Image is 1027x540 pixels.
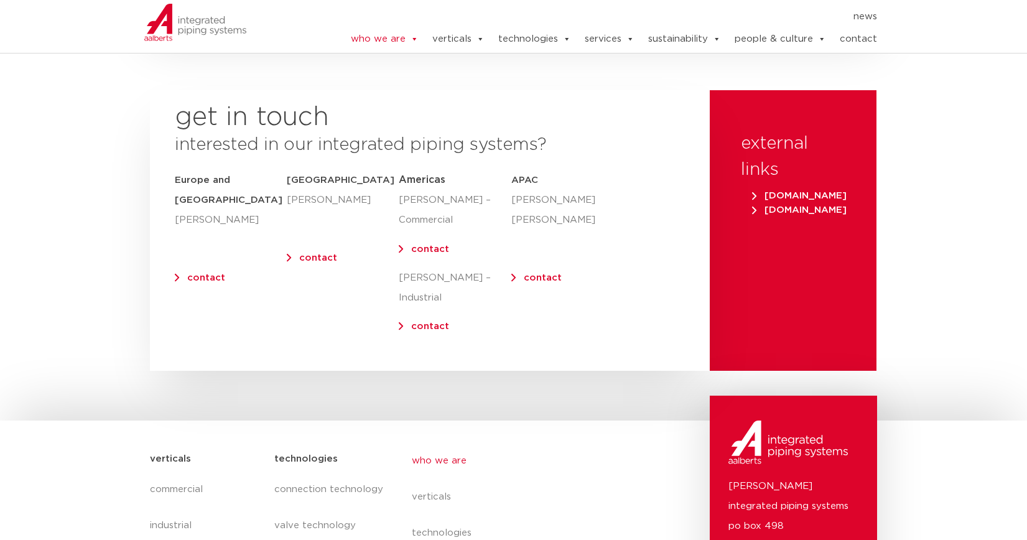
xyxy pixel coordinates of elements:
h3: external links [741,131,845,183]
a: services [585,27,634,52]
a: sustainability [648,27,721,52]
nav: Menu [313,7,878,27]
a: who we are [351,27,419,52]
p: [PERSON_NAME] – Industrial [399,268,511,308]
h5: [GEOGRAPHIC_DATA] [287,170,399,190]
a: verticals [432,27,485,52]
a: contact [411,322,449,331]
a: news [853,7,877,27]
h5: verticals [150,449,191,469]
a: contact [187,273,225,282]
h5: technologies [274,449,338,469]
p: [PERSON_NAME] – Commercial [399,190,511,230]
p: [PERSON_NAME] [287,190,399,210]
a: [DOMAIN_NAME] [747,191,852,200]
h2: get in touch [175,103,329,133]
p: [PERSON_NAME] [175,210,287,230]
a: people & culture [735,27,826,52]
a: [DOMAIN_NAME] [747,205,852,215]
a: verticals [412,479,639,515]
span: Americas [399,175,445,185]
h3: interested in our integrated piping systems? [175,132,685,158]
h5: APAC [511,170,579,190]
a: technologies [498,27,571,52]
a: who we are [412,443,639,479]
a: contact [299,253,337,263]
span: [DOMAIN_NAME] [752,205,847,215]
span: [DOMAIN_NAME] [752,191,847,200]
strong: Europe and [GEOGRAPHIC_DATA] [175,175,282,205]
a: connection technology [274,472,386,508]
a: contact [840,27,877,52]
p: [PERSON_NAME] [PERSON_NAME] [511,190,579,230]
a: contact [411,244,449,254]
a: commercial [150,472,263,508]
a: contact [524,273,562,282]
